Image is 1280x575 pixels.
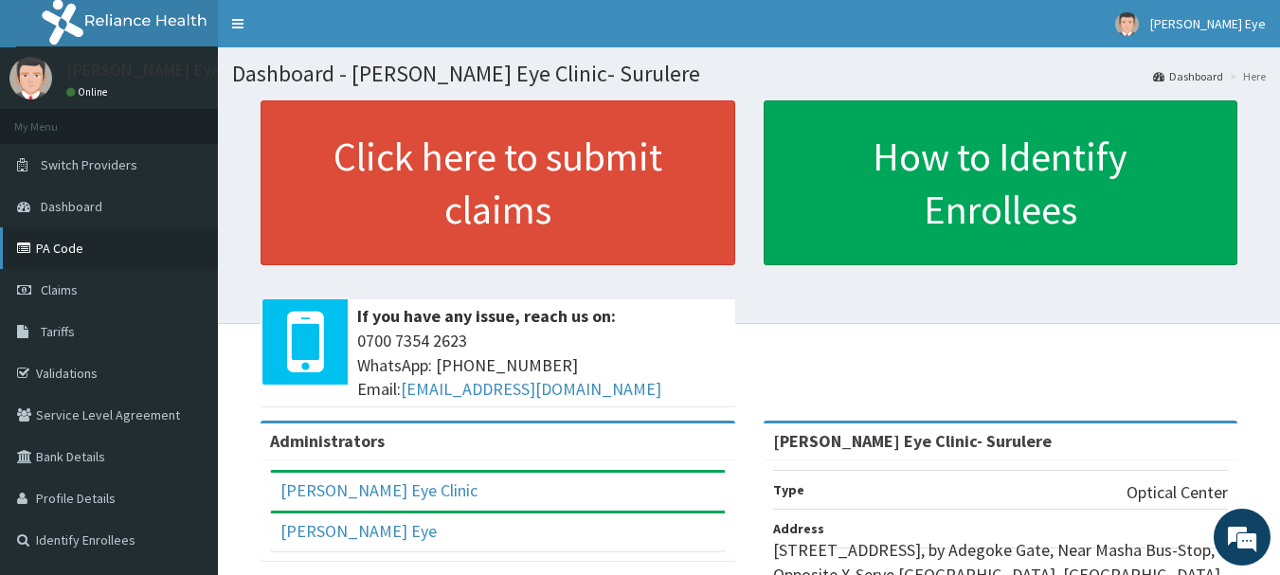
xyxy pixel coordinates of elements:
span: Claims [41,281,78,298]
a: [PERSON_NAME] Eye [280,520,437,542]
p: [PERSON_NAME] Eye [66,62,221,79]
span: Dashboard [41,198,102,215]
a: Online [66,85,112,99]
a: [PERSON_NAME] Eye Clinic [280,479,478,501]
b: Address [773,520,824,537]
span: Switch Providers [41,156,137,173]
a: [EMAIL_ADDRESS][DOMAIN_NAME] [401,378,661,400]
h1: Dashboard - [PERSON_NAME] Eye Clinic- Surulere [232,62,1266,86]
span: Tariffs [41,323,75,340]
img: User Image [9,57,52,99]
li: Here [1225,68,1266,84]
b: Administrators [270,430,385,452]
strong: [PERSON_NAME] Eye Clinic- Surulere [773,430,1052,452]
b: If you have any issue, reach us on: [357,305,616,327]
b: Type [773,481,804,498]
a: Dashboard [1153,68,1223,84]
span: [PERSON_NAME] Eye [1150,15,1266,32]
a: Click here to submit claims [261,100,735,265]
p: Optical Center [1127,480,1228,505]
img: User Image [1115,12,1139,36]
a: How to Identify Enrollees [764,100,1238,265]
span: 0700 7354 2623 WhatsApp: [PHONE_NUMBER] Email: [357,329,726,402]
